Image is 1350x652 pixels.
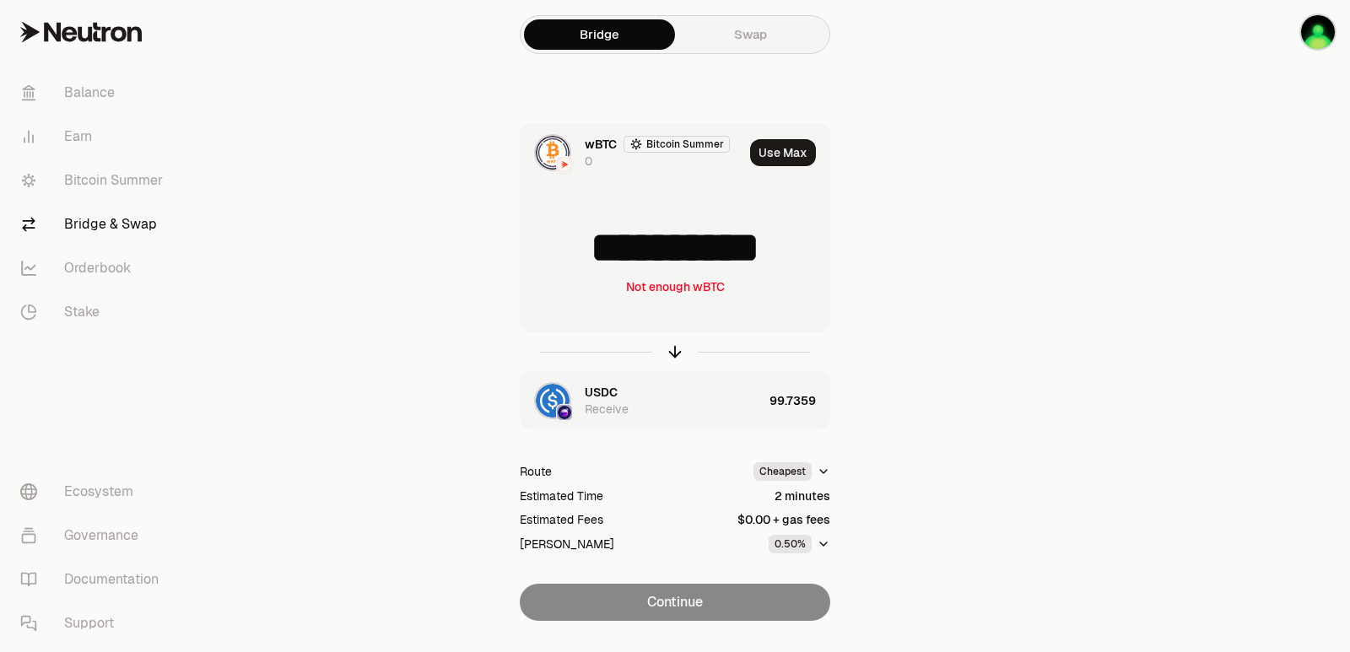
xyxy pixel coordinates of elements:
[536,136,570,170] img: wBTC Logo
[769,372,829,429] div: 99.7359
[1301,15,1335,49] img: sandy mercy
[520,463,552,480] div: Route
[7,71,182,115] a: Balance
[7,558,182,601] a: Documentation
[775,488,830,504] div: 2 minutes
[7,115,182,159] a: Earn
[675,19,826,50] a: Swap
[7,601,182,645] a: Support
[7,290,182,334] a: Stake
[558,158,571,171] img: Neutron Logo
[520,488,603,504] div: Estimated Time
[753,462,830,481] button: Cheapest
[753,462,812,481] div: Cheapest
[750,139,816,166] button: Use Max
[520,536,614,552] div: [PERSON_NAME]
[626,278,725,295] div: Not enough wBTC
[737,511,830,528] div: $0.00 + gas fees
[7,470,182,514] a: Ecosystem
[7,159,182,202] a: Bitcoin Summer
[524,19,675,50] a: Bridge
[521,372,829,429] button: USDC LogoOsmosis LogoOsmosis LogoUSDCReceive99.7359
[769,535,830,553] button: 0.50%
[769,535,812,553] div: 0.50%
[7,202,182,246] a: Bridge & Swap
[520,511,603,528] div: Estimated Fees
[7,514,182,558] a: Governance
[624,136,730,153] button: Bitcoin Summer
[585,153,592,170] div: 0
[521,372,763,429] div: USDC LogoOsmosis LogoOsmosis LogoUSDCReceive
[536,384,570,418] img: USDC Logo
[585,401,629,418] div: Receive
[558,406,571,419] img: Osmosis Logo
[585,136,617,153] span: wBTC
[521,124,743,181] div: wBTC LogoNeutron LogoNeutron LogowBTCBitcoin Summer0
[7,246,182,290] a: Orderbook
[585,384,618,401] span: USDC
